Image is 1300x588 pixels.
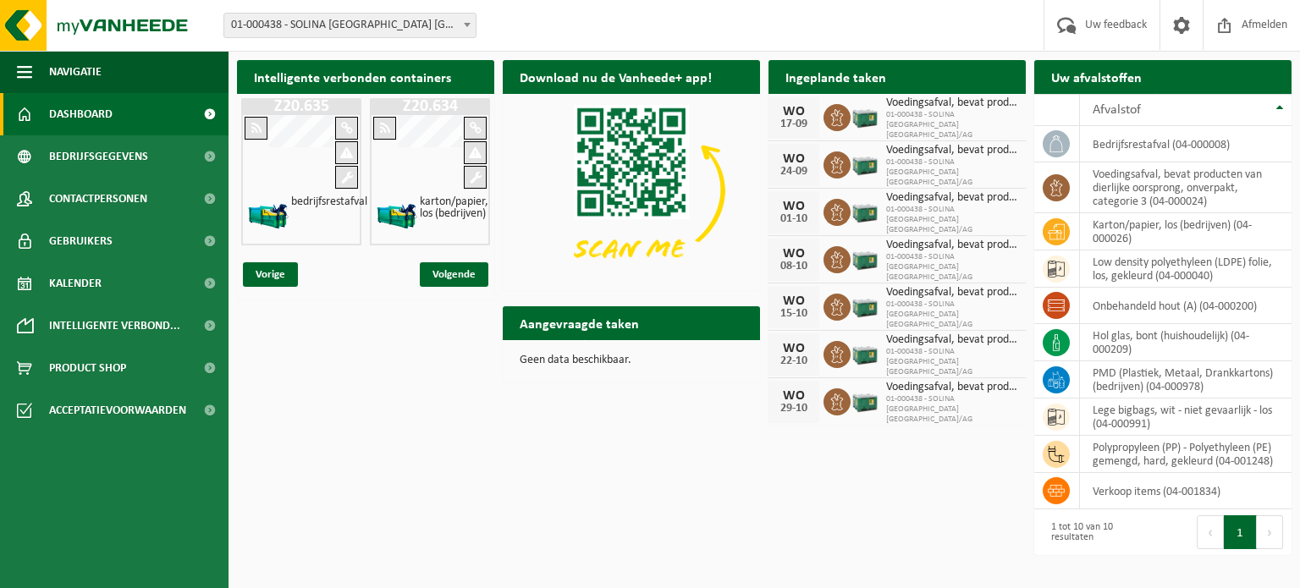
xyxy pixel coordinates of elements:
[777,200,811,213] div: WO
[777,213,811,225] div: 01-10
[49,178,147,220] span: Contactpersonen
[886,394,1017,425] span: 01-000438 - SOLINA [GEOGRAPHIC_DATA] [GEOGRAPHIC_DATA]/AG
[886,96,1017,110] span: Voedingsafval, bevat producten van dierlijke oorsprong, onverpakt, categorie 3
[777,105,811,118] div: WO
[376,195,418,237] img: HK-XZ-20-GN-12
[886,205,1017,235] span: 01-000438 - SOLINA [GEOGRAPHIC_DATA] [GEOGRAPHIC_DATA]/AG
[1197,515,1224,549] button: Previous
[1080,288,1292,324] td: onbehandeld hout (A) (04-000200)
[49,305,180,347] span: Intelligente verbond...
[851,244,879,272] img: PB-LB-0680-HPE-GN-01
[245,98,357,115] h1: Z20.635
[1080,213,1292,250] td: karton/papier, los (bedrijven) (04-000026)
[777,166,811,178] div: 24-09
[777,308,811,320] div: 15-10
[886,333,1017,347] span: Voedingsafval, bevat producten van dierlijke oorsprong, onverpakt, categorie 3
[1080,324,1292,361] td: hol glas, bont (huishoudelijk) (04-000209)
[777,389,811,403] div: WO
[886,347,1017,377] span: 01-000438 - SOLINA [GEOGRAPHIC_DATA] [GEOGRAPHIC_DATA]/AG
[1257,515,1283,549] button: Next
[886,252,1017,283] span: 01-000438 - SOLINA [GEOGRAPHIC_DATA] [GEOGRAPHIC_DATA]/AG
[851,338,879,367] img: PB-LB-0680-HPE-GN-01
[886,286,1017,299] span: Voedingsafval, bevat producten van dierlijke oorsprong, onverpakt, categorie 3
[520,354,743,366] p: Geen data beschikbaar.
[49,93,113,135] span: Dashboard
[503,306,656,339] h2: Aangevraagde taken
[886,157,1017,188] span: 01-000438 - SOLINA [GEOGRAPHIC_DATA] [GEOGRAPHIC_DATA]/AG
[777,152,811,166] div: WO
[851,291,879,320] img: PB-LB-0680-HPE-GN-01
[1080,473,1292,509] td: verkoop items (04-001834)
[237,60,494,93] h2: Intelligente verbonden containers
[49,389,186,431] span: Acceptatievoorwaarden
[886,191,1017,205] span: Voedingsafval, bevat producten van dierlijke oorsprong, onverpakt, categorie 3
[223,13,476,38] span: 01-000438 - SOLINA BELGIUM NV/AG - EKE
[851,102,879,130] img: PB-LB-0680-HPE-GN-01
[1080,436,1292,473] td: polypropyleen (PP) - Polyethyleen (PE) gemengd, hard, gekleurd (04-001248)
[886,110,1017,140] span: 01-000438 - SOLINA [GEOGRAPHIC_DATA] [GEOGRAPHIC_DATA]/AG
[420,196,488,220] h4: karton/papier, los (bedrijven)
[291,196,367,208] h4: bedrijfsrestafval
[886,144,1017,157] span: Voedingsafval, bevat producten van dierlijke oorsprong, onverpakt, categorie 3
[777,342,811,355] div: WO
[1043,514,1154,551] div: 1 tot 10 van 10 resultaten
[420,262,488,287] span: Volgende
[1080,250,1292,288] td: low density polyethyleen (LDPE) folie, los, gekleurd (04-000040)
[1080,126,1292,162] td: bedrijfsrestafval (04-000008)
[1080,361,1292,398] td: PMD (Plastiek, Metaal, Drankkartons) (bedrijven) (04-000978)
[768,60,903,93] h2: Ingeplande taken
[777,261,811,272] div: 08-10
[224,14,476,37] span: 01-000438 - SOLINA BELGIUM NV/AG - EKE
[247,195,289,237] img: HK-XZ-20-GN-12
[503,60,729,93] h2: Download nu de Vanheede+ app!
[374,98,486,115] h1: Z20.634
[777,118,811,130] div: 17-09
[777,294,811,308] div: WO
[49,135,148,178] span: Bedrijfsgegevens
[1080,398,1292,436] td: lege bigbags, wit - niet gevaarlijk - los (04-000991)
[886,239,1017,252] span: Voedingsafval, bevat producten van dierlijke oorsprong, onverpakt, categorie 3
[777,355,811,367] div: 22-10
[49,262,102,305] span: Kalender
[1080,162,1292,213] td: voedingsafval, bevat producten van dierlijke oorsprong, onverpakt, categorie 3 (04-000024)
[777,403,811,415] div: 29-10
[243,262,298,287] span: Vorige
[886,299,1017,330] span: 01-000438 - SOLINA [GEOGRAPHIC_DATA] [GEOGRAPHIC_DATA]/AG
[49,347,126,389] span: Product Shop
[503,94,760,287] img: Download de VHEPlus App
[851,386,879,415] img: PB-LB-0680-HPE-GN-01
[1034,60,1159,93] h2: Uw afvalstoffen
[49,51,102,93] span: Navigatie
[49,220,113,262] span: Gebruikers
[851,149,879,178] img: PB-LB-0680-HPE-GN-01
[851,196,879,225] img: PB-LB-0680-HPE-GN-01
[777,247,811,261] div: WO
[1224,515,1257,549] button: 1
[886,381,1017,394] span: Voedingsafval, bevat producten van dierlijke oorsprong, onverpakt, categorie 3
[1093,103,1141,117] span: Afvalstof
